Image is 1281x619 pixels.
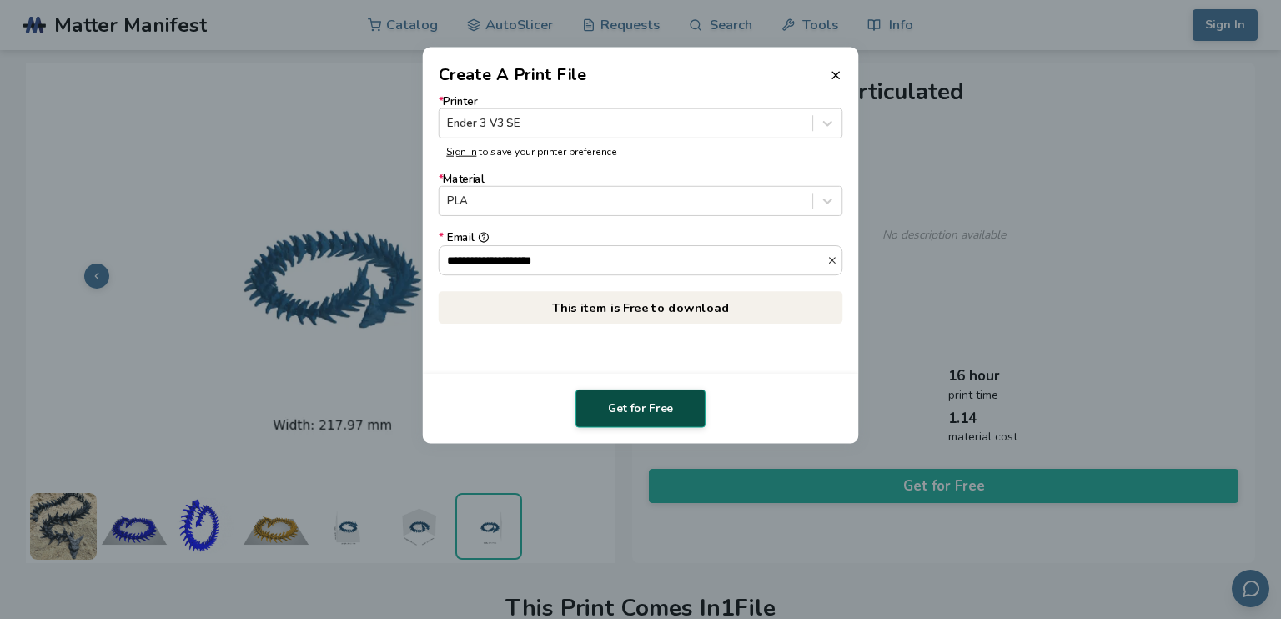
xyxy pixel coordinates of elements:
[827,254,842,265] button: *Email
[439,291,843,324] p: This item is Free to download
[478,232,489,243] button: *Email
[439,174,843,216] label: Material
[446,144,476,158] a: Sign in
[439,232,843,244] div: Email
[575,390,706,428] button: Get for Free
[447,195,450,208] input: *MaterialPLA
[439,95,843,138] label: Printer
[439,63,587,88] h2: Create A Print File
[446,146,835,158] p: to save your printer preference
[440,246,827,274] input: *Email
